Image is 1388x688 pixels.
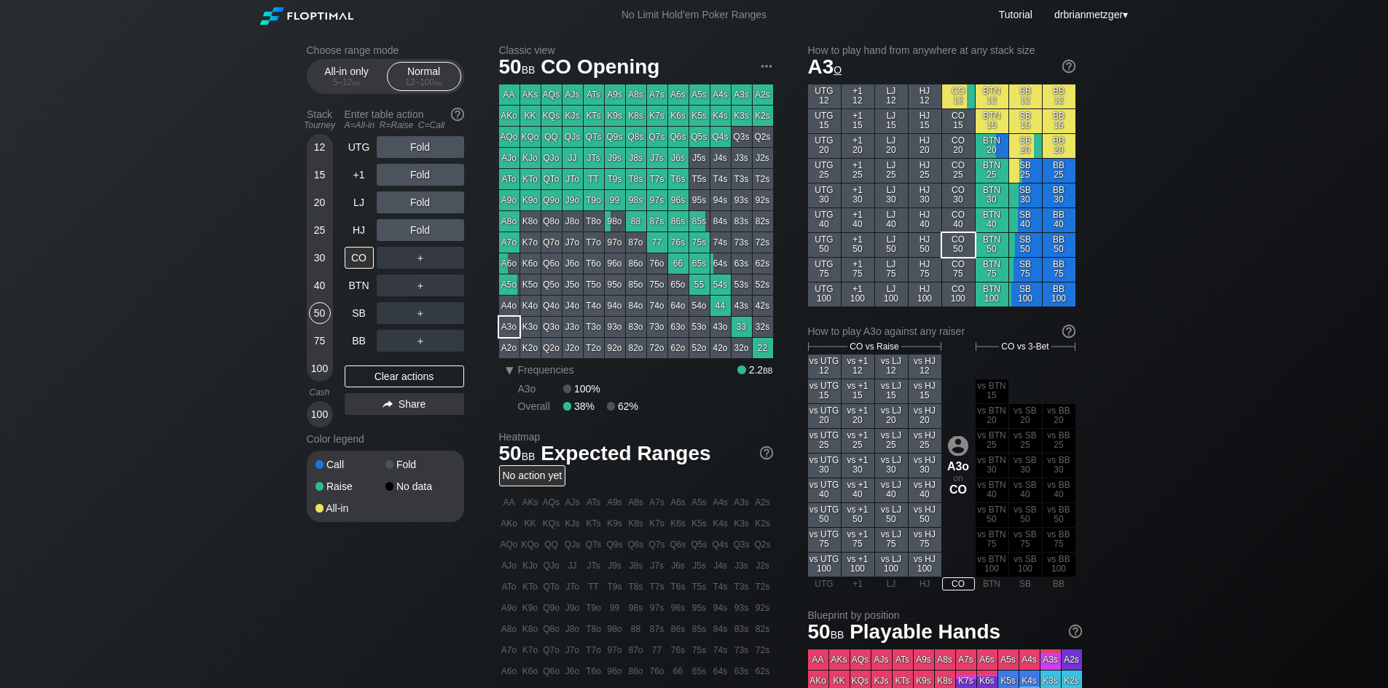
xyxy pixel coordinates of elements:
[626,317,646,337] div: 83o
[584,148,604,168] div: JTs
[1043,208,1075,232] div: BB 40
[668,274,689,295] div: 65o
[393,77,455,87] div: 12 – 100
[541,253,562,274] div: Q6o
[377,164,464,186] div: Fold
[808,55,842,78] span: A3
[499,169,519,189] div: ATo
[1009,109,1042,133] div: SB 15
[808,233,841,257] div: UTG 50
[1061,58,1077,74] img: help.32db89a4.svg
[520,338,541,358] div: K2o
[499,148,519,168] div: AJo
[345,103,464,136] div: Enter table action
[1009,183,1042,207] div: SB 30
[689,190,710,210] div: 95s
[689,148,710,168] div: J5s
[584,253,604,274] div: T6o
[758,58,775,74] img: ellipsis.fd386fe8.svg
[1054,9,1123,20] span: drbrianmetzger
[808,258,841,282] div: UTG 75
[626,338,646,358] div: 82o
[942,233,975,257] div: CO 50
[377,247,464,269] div: ＋
[710,169,731,189] div: T4s
[377,302,464,324] div: ＋
[842,159,874,183] div: +1 25
[689,317,710,337] div: 53o
[391,63,458,90] div: Normal
[808,44,1075,56] h2: How to play hand from anywhere at any stack size
[668,106,689,126] div: K6s
[520,317,541,337] div: K3o
[647,232,667,253] div: 77
[626,296,646,316] div: 84o
[345,120,464,130] div: A=All-in R=Raise C=Call
[345,219,374,241] div: HJ
[377,136,464,158] div: Fold
[520,169,541,189] div: KTo
[1067,623,1083,639] img: help.32db89a4.svg
[909,258,941,282] div: HJ 75
[499,274,519,295] div: A5o
[842,109,874,133] div: +1 15
[647,127,667,147] div: Q7s
[710,106,731,126] div: K4s
[875,134,908,158] div: LJ 20
[942,183,975,207] div: CO 30
[976,84,1008,108] div: BTN 12
[584,190,604,210] div: T9o
[689,169,710,189] div: T5s
[710,190,731,210] div: 94s
[875,208,908,232] div: LJ 40
[309,136,331,158] div: 12
[584,232,604,253] div: T7o
[710,148,731,168] div: J4s
[732,317,752,337] div: 33
[753,211,773,232] div: 82s
[1009,84,1042,108] div: SB 12
[499,317,519,337] div: A3o
[647,338,667,358] div: 72o
[541,317,562,337] div: Q3o
[942,84,975,108] div: CO 12
[689,274,710,295] div: 55
[710,211,731,232] div: 84s
[875,233,908,257] div: LJ 50
[584,106,604,126] div: KTs
[668,127,689,147] div: Q6s
[732,148,752,168] div: J3s
[842,84,874,108] div: +1 12
[875,183,908,207] div: LJ 30
[309,191,331,213] div: 20
[909,134,941,158] div: HJ 20
[626,211,646,232] div: 88
[626,232,646,253] div: 87o
[834,60,842,76] span: o
[753,232,773,253] div: 72s
[875,109,908,133] div: LJ 15
[499,106,519,126] div: AKo
[647,169,667,189] div: T7s
[520,211,541,232] div: K8o
[345,247,374,269] div: CO
[626,106,646,126] div: K8s
[1043,282,1075,307] div: BB 100
[605,317,625,337] div: 93o
[710,127,731,147] div: Q4s
[520,232,541,253] div: K7o
[605,84,625,105] div: A9s
[541,127,562,147] div: QQ
[942,258,975,282] div: CO 75
[808,183,841,207] div: UTG 30
[909,208,941,232] div: HJ 40
[315,481,385,491] div: Raise
[1009,134,1042,158] div: SB 20
[522,60,536,76] span: bb
[538,56,662,80] span: CO Opening
[1009,258,1042,282] div: SB 75
[541,169,562,189] div: QTo
[942,159,975,183] div: CO 25
[315,459,385,470] div: Call
[626,148,646,168] div: J8s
